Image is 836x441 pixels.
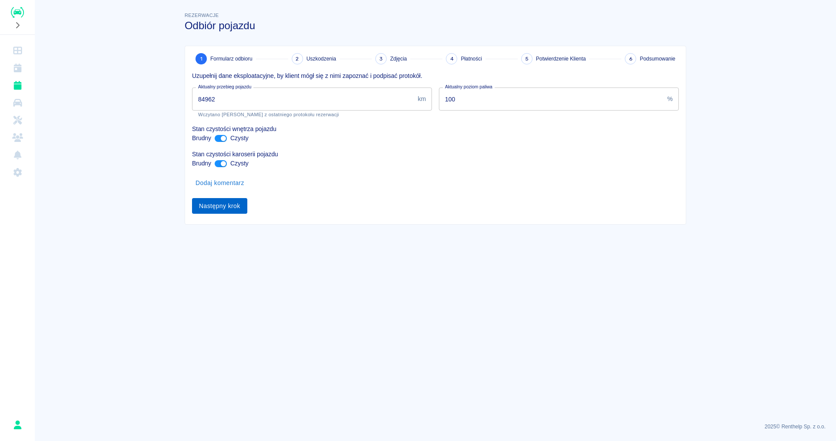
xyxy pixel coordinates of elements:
[307,55,336,63] span: Uszkodzenia
[192,125,679,134] p: Stan czystości wnętrza pojazdu
[192,134,211,143] p: Brudny
[3,59,31,77] a: Kalendarz
[8,416,27,434] button: Urszula Hernacka
[200,54,202,64] span: 1
[192,198,247,214] button: Następny krok
[418,94,426,104] p: km
[379,54,383,64] span: 3
[667,94,673,104] p: %
[11,7,24,18] img: Renthelp
[3,42,31,59] a: Dashboard
[192,159,211,168] p: Brudny
[640,55,675,63] span: Podsumowanie
[296,54,299,64] span: 2
[198,112,426,118] p: Wczytano [PERSON_NAME] z ostatniego protokołu rezerwacji
[185,20,686,32] h3: Odbiór pojazdu
[3,77,31,94] a: Rezerwacje
[3,164,31,181] a: Ustawienia
[45,423,826,431] p: 2025 © Renthelp Sp. z o.o.
[3,129,31,146] a: Klienci
[185,13,219,18] span: Rezerwacje
[450,54,454,64] span: 4
[192,175,248,191] button: Dodaj komentarz
[192,150,679,159] p: Stan czystości karoserii pojazdu
[230,159,249,168] p: Czysty
[3,146,31,164] a: Powiadomienia
[525,54,529,64] span: 5
[461,55,482,63] span: Płatności
[11,20,24,31] button: Rozwiń nawigację
[629,54,632,64] span: 6
[3,94,31,111] a: Flota
[445,84,492,90] label: Aktualny poziom paliwa
[210,55,253,63] span: Formularz odbioru
[230,134,249,143] p: Czysty
[192,71,679,81] p: Uzupełnij dane eksploatacyjne, by klient mógł się z nimi zapoznać i podpisać protokół.
[198,84,251,90] label: Aktualny przebieg pojazdu
[3,111,31,129] a: Serwisy
[536,55,586,63] span: Potwierdzenie Klienta
[390,55,407,63] span: Zdjęcia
